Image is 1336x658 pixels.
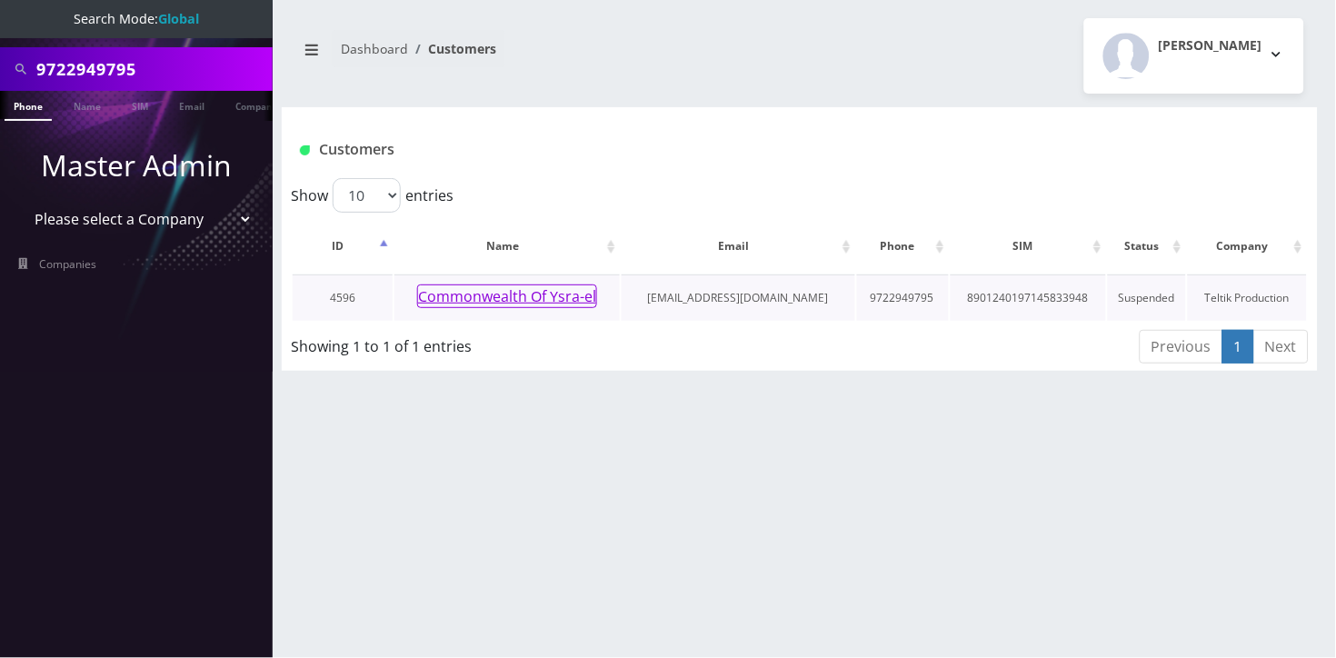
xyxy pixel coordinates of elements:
[394,220,619,273] th: Name: activate to sort column ascending
[40,256,97,272] span: Companies
[857,220,949,273] th: Phone: activate to sort column ascending
[1108,220,1186,273] th: Status: activate to sort column ascending
[951,220,1106,273] th: SIM: activate to sort column ascending
[65,91,110,119] a: Name
[1084,18,1304,94] button: [PERSON_NAME]
[170,91,214,119] a: Email
[123,91,157,119] a: SIM
[295,30,786,82] nav: breadcrumb
[1222,330,1254,364] a: 1
[1188,220,1307,273] th: Company: activate to sort column ascending
[341,40,408,57] a: Dashboard
[293,220,393,273] th: ID: activate to sort column descending
[300,141,1129,158] h1: Customers
[1140,330,1223,364] a: Previous
[158,10,199,27] strong: Global
[36,52,268,86] input: Search All Companies
[622,220,855,273] th: Email: activate to sort column ascending
[1253,330,1309,364] a: Next
[5,91,52,121] a: Phone
[1108,274,1186,321] td: Suspended
[951,274,1106,321] td: 8901240197145833948
[74,10,199,27] span: Search Mode:
[1188,274,1307,321] td: Teltik Production
[1159,38,1262,54] h2: [PERSON_NAME]
[291,178,454,213] label: Show entries
[417,284,597,308] button: Commonwealth Of Ysra-el
[333,178,401,213] select: Showentries
[622,274,855,321] td: [EMAIL_ADDRESS][DOMAIN_NAME]
[293,274,393,321] td: 4596
[291,328,702,357] div: Showing 1 to 1 of 1 entries
[857,274,949,321] td: 9722949795
[408,39,496,58] li: Customers
[226,91,287,119] a: Company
